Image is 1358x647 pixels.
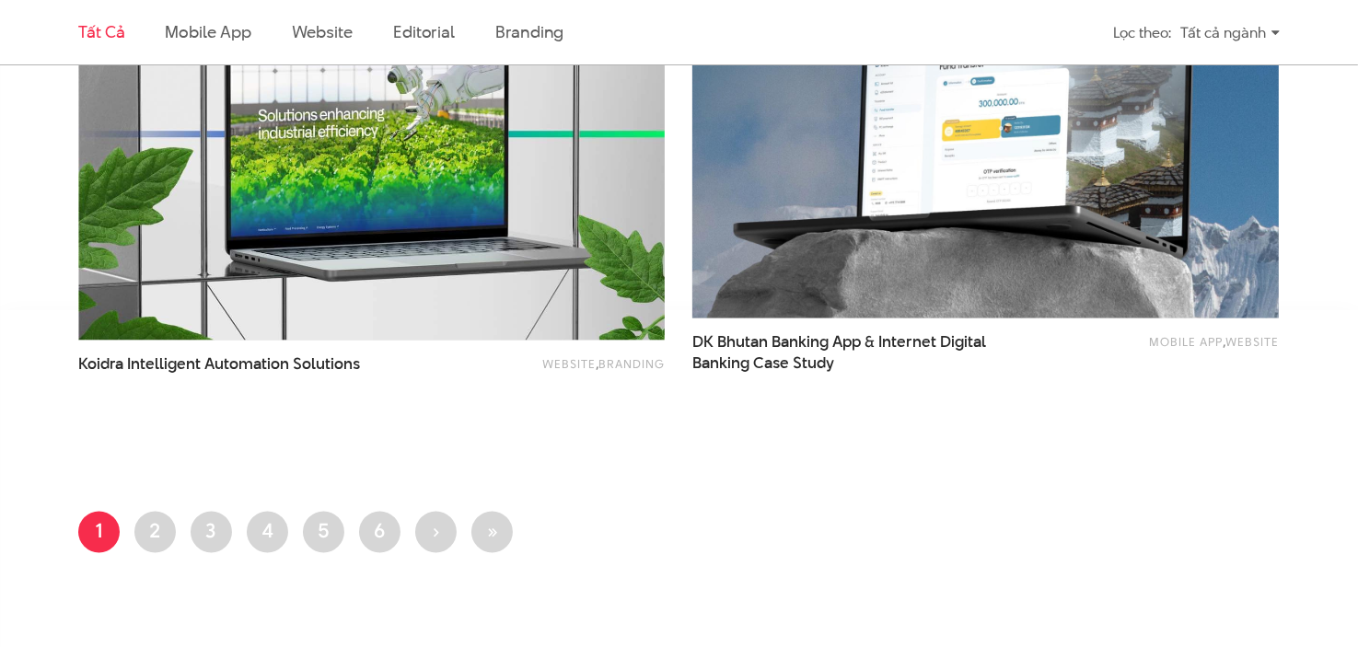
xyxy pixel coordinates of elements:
div: Lọc theo: [1113,17,1171,49]
div: Tất cả ngành [1180,17,1280,49]
div: , [1044,332,1279,365]
span: Intelligent [127,353,201,375]
a: 6 [359,512,400,553]
a: 5 [303,512,344,553]
span: › [433,517,440,545]
a: Website [542,356,596,373]
a: DK Bhutan Banking App & Internet DigitalBanking Case Study [692,332,1015,375]
a: Editorial [393,20,455,43]
a: Website [292,20,353,43]
span: DK Bhutan Banking App & Internet Digital [692,332,1015,375]
span: Solutions [293,353,360,375]
a: Tất cả [78,20,124,43]
a: 3 [191,512,232,553]
a: Mobile app [165,20,250,43]
a: Mobile app [1149,334,1223,351]
div: , [430,354,665,387]
span: Banking Case Study [692,353,834,375]
span: » [486,517,498,545]
a: Branding [495,20,563,43]
span: Koidra [78,353,123,375]
a: Website [1225,334,1279,351]
span: Automation [204,353,289,375]
a: 2 [134,512,176,553]
a: Branding [598,356,665,373]
a: Koidra Intelligent Automation Solutions [78,354,400,397]
a: 4 [247,512,288,553]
